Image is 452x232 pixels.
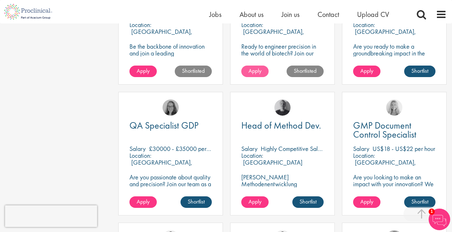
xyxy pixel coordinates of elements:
a: QA Specialist GDP [129,121,212,130]
img: Ingrid Aymes [163,99,179,116]
a: Upload CV [357,10,389,19]
a: Shortlist [404,66,435,77]
p: US$18 - US$22 per hour [373,144,435,153]
span: Salary [129,144,146,153]
span: Apply [248,67,261,75]
span: Apply [248,198,261,205]
a: GMP Document Control Specialist [353,121,435,139]
span: 1 [429,209,435,215]
p: [GEOGRAPHIC_DATA], [GEOGRAPHIC_DATA] [353,27,416,43]
span: Salary [353,144,369,153]
span: Location: [353,21,375,29]
span: Location: [129,151,151,160]
span: Location: [353,151,375,160]
p: [GEOGRAPHIC_DATA], [GEOGRAPHIC_DATA] [129,27,192,43]
a: Shortlist [404,196,435,208]
p: Are you ready to make a groundbreaking impact in the world of biotechnology? Join a growing compa... [353,43,435,84]
span: Location: [129,21,151,29]
a: Head of Method Dev. [241,121,324,130]
p: Highly Competitive Salary [261,144,326,153]
span: Location: [241,21,263,29]
p: £30000 - £35000 per annum [149,144,224,153]
a: Contact [318,10,339,19]
span: Apply [360,198,373,205]
p: Are you looking to make an impact with your innovation? We are working with a well-established ph... [353,174,435,215]
a: Apply [241,66,269,77]
p: Ready to engineer precision in the world of biotech? Join our client's cutting-edge team and play... [241,43,324,84]
a: Apply [129,196,157,208]
span: GMP Document Control Specialist [353,119,416,140]
p: Be the backbone of innovation and join a leading pharmaceutical company to help keep life-changin... [129,43,212,77]
span: Head of Method Dev. [241,119,321,131]
img: Shannon Briggs [386,99,402,116]
span: Apply [137,198,150,205]
a: Shortlist [292,196,324,208]
img: Felix Zimmer [274,99,291,116]
iframe: reCAPTCHA [5,205,97,227]
a: Apply [129,66,157,77]
a: Shortlist [181,196,212,208]
p: [PERSON_NAME] Methodenentwicklung (m/w/d)** | Dauerhaft | Biowissenschaften | [GEOGRAPHIC_DATA] (... [241,174,324,215]
a: Shortlisted [287,66,324,77]
img: Chatbot [429,209,450,230]
span: Apply [360,67,373,75]
a: Apply [353,196,380,208]
span: QA Specialist GDP [129,119,198,131]
a: Jobs [209,10,222,19]
p: [GEOGRAPHIC_DATA], [GEOGRAPHIC_DATA] [353,158,416,173]
span: Location: [241,151,263,160]
a: Apply [353,66,380,77]
a: Join us [282,10,300,19]
span: Apply [137,67,150,75]
p: [GEOGRAPHIC_DATA], [GEOGRAPHIC_DATA] [241,27,304,43]
p: Are you passionate about quality and precision? Join our team as a … and help ensure top-tier sta... [129,174,212,201]
span: Salary [241,144,257,153]
p: [GEOGRAPHIC_DATA], [GEOGRAPHIC_DATA] [129,158,192,173]
a: Shortlisted [175,66,212,77]
a: About us [239,10,264,19]
a: Apply [241,196,269,208]
p: [GEOGRAPHIC_DATA] (60318), [GEOGRAPHIC_DATA] [241,158,302,180]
